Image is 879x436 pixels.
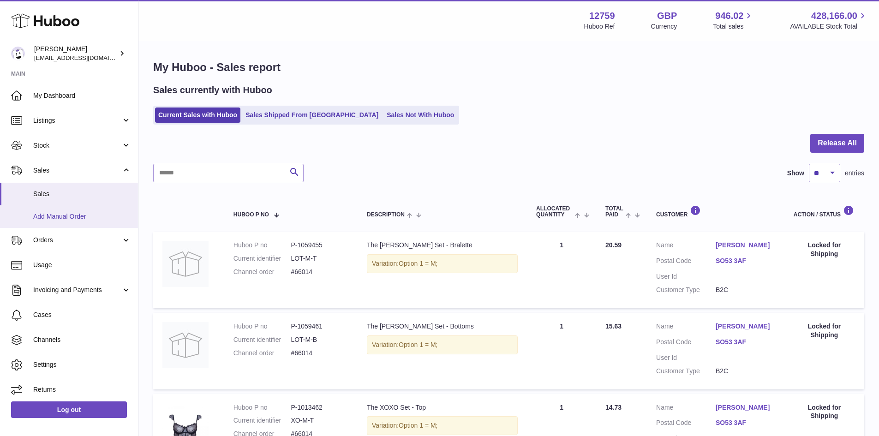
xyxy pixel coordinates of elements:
td: 1 [527,232,596,308]
h1: My Huboo - Sales report [153,60,864,75]
a: [PERSON_NAME] [716,322,775,331]
dt: Postal Code [656,338,716,349]
img: no-photo.jpg [162,322,209,368]
span: Option 1 = M; [399,260,437,267]
dt: Name [656,241,716,252]
span: Sales [33,166,121,175]
dd: #66014 [291,349,348,358]
dt: Huboo P no [233,241,291,250]
dd: B2C [716,286,775,294]
dt: Channel order [233,349,291,358]
div: Locked for Shipping [794,322,855,340]
a: Log out [11,401,127,418]
div: The XOXO Set - Top [367,403,518,412]
div: Variation: [367,335,518,354]
img: no-photo.jpg [162,241,209,287]
span: Orders [33,236,121,245]
span: 15.63 [605,323,622,330]
dt: Current identifier [233,335,291,344]
dt: User Id [656,353,716,362]
span: 20.59 [605,241,622,249]
div: Locked for Shipping [794,403,855,421]
strong: 12759 [589,10,615,22]
div: The [PERSON_NAME] Set - Bralette [367,241,518,250]
dd: XO-M-T [291,416,348,425]
span: Stock [33,141,121,150]
dt: Huboo P no [233,403,291,412]
span: 428,166.00 [811,10,857,22]
span: 14.73 [605,404,622,411]
dd: B2C [716,367,775,376]
dt: Huboo P no [233,322,291,331]
span: Total paid [605,206,623,218]
a: SO53 3AF [716,338,775,346]
dt: Current identifier [233,254,291,263]
dt: User Id [656,272,716,281]
dt: Channel order [233,268,291,276]
dd: LOT-M-T [291,254,348,263]
span: Option 1 = M; [399,422,437,429]
a: Current Sales with Huboo [155,108,240,123]
a: SO53 3AF [716,257,775,265]
dt: Postal Code [656,257,716,268]
a: [PERSON_NAME] [716,403,775,412]
span: 946.02 [715,10,743,22]
a: 428,166.00 AVAILABLE Stock Total [790,10,868,31]
div: Customer [656,205,775,218]
label: Show [787,169,804,178]
span: Total sales [713,22,754,31]
div: Action / Status [794,205,855,218]
dt: Name [656,322,716,333]
dd: LOT-M-B [291,335,348,344]
td: 1 [527,313,596,389]
span: Returns [33,385,131,394]
span: Option 1 = M; [399,341,437,348]
strong: GBP [657,10,677,22]
a: Sales Shipped From [GEOGRAPHIC_DATA] [242,108,382,123]
dd: P-1059461 [291,322,348,331]
span: entries [845,169,864,178]
dt: Current identifier [233,416,291,425]
span: Add Manual Order [33,212,131,221]
dt: Customer Type [656,286,716,294]
span: Huboo P no [233,212,269,218]
dd: P-1013462 [291,403,348,412]
span: Cases [33,311,131,319]
span: Channels [33,335,131,344]
div: Locked for Shipping [794,241,855,258]
div: Currency [651,22,677,31]
div: Variation: [367,254,518,273]
span: Usage [33,261,131,269]
a: 946.02 Total sales [713,10,754,31]
a: Sales Not With Huboo [383,108,457,123]
div: [PERSON_NAME] [34,45,117,62]
span: Sales [33,190,131,198]
dd: #66014 [291,268,348,276]
dt: Customer Type [656,367,716,376]
h2: Sales currently with Huboo [153,84,272,96]
dt: Name [656,403,716,414]
span: Listings [33,116,121,125]
span: [EMAIL_ADDRESS][DOMAIN_NAME] [34,54,136,61]
span: Invoicing and Payments [33,286,121,294]
img: internalAdmin-12759@internal.huboo.com [11,47,25,60]
span: Settings [33,360,131,369]
dd: P-1059455 [291,241,348,250]
div: Huboo Ref [584,22,615,31]
div: The [PERSON_NAME] Set - Bottoms [367,322,518,331]
a: [PERSON_NAME] [716,241,775,250]
span: ALLOCATED Quantity [536,206,573,218]
div: Variation: [367,416,518,435]
dt: Postal Code [656,418,716,430]
span: AVAILABLE Stock Total [790,22,868,31]
span: Description [367,212,405,218]
a: SO53 3AF [716,418,775,427]
span: My Dashboard [33,91,131,100]
button: Release All [810,134,864,153]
